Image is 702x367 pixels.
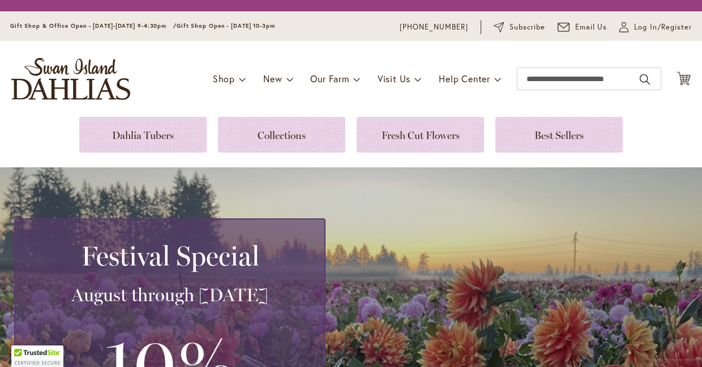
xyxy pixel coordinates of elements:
[378,73,410,85] span: Visit Us
[634,22,692,33] span: Log In/Register
[11,58,130,100] a: store logo
[439,73,490,85] span: Help Center
[558,22,607,33] a: Email Us
[510,22,545,33] span: Subscribe
[29,240,311,272] h2: Festival Special
[213,73,235,85] span: Shop
[177,22,275,29] span: Gift Shop Open - [DATE] 10-3pm
[310,73,349,85] span: Our Farm
[29,284,311,306] h3: August through [DATE]
[575,22,607,33] span: Email Us
[263,73,282,85] span: New
[494,22,545,33] a: Subscribe
[640,70,650,88] button: Search
[10,22,177,29] span: Gift Shop & Office Open - [DATE]-[DATE] 9-4:30pm /
[619,22,692,33] a: Log In/Register
[400,22,468,33] a: [PHONE_NUMBER]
